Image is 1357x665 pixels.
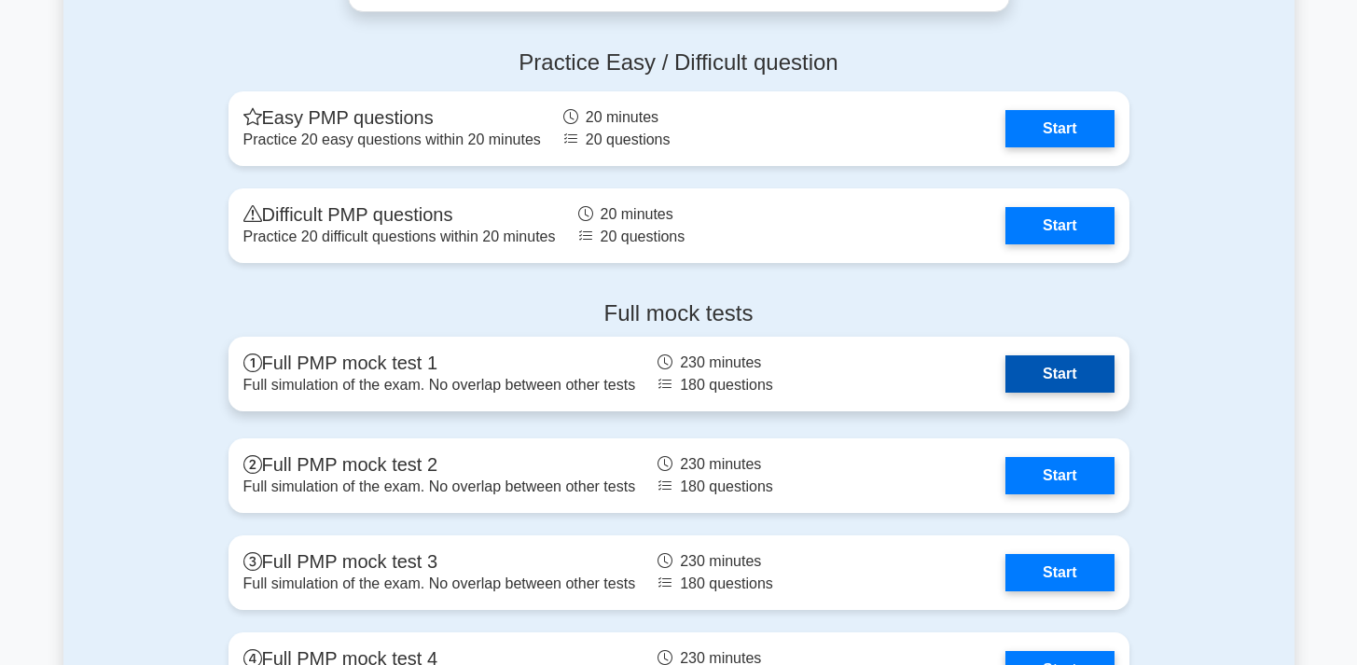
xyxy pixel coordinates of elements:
[228,49,1129,76] h4: Practice Easy / Difficult question
[1005,457,1114,494] a: Start
[1005,110,1114,147] a: Start
[228,300,1129,327] h4: Full mock tests
[1005,207,1114,244] a: Start
[1005,554,1114,591] a: Start
[1005,355,1114,393] a: Start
